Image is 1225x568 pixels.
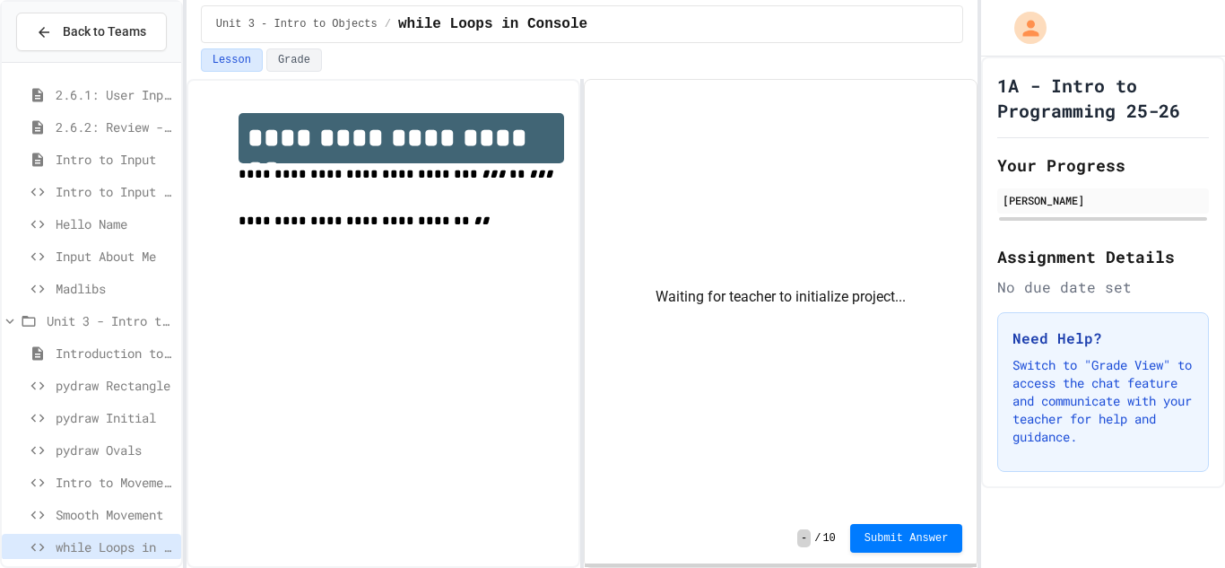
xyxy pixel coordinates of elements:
[822,531,835,546] span: 10
[16,13,167,51] button: Back to Teams
[56,344,174,363] span: Introduction to pydraw
[995,7,1051,48] div: My Account
[56,441,174,459] span: pydraw Ovals
[56,473,174,492] span: Intro to Movement
[797,529,811,547] span: -
[814,531,821,546] span: /
[201,48,263,72] button: Lesson
[864,531,949,546] span: Submit Answer
[997,153,1209,178] h2: Your Progress
[56,376,174,395] span: pydraw Rectangle
[398,13,587,35] span: while Loops in Console
[56,279,174,298] span: Madlibs
[1012,356,1194,446] p: Switch to "Grade View" to access the chat feature and communicate with your teacher for help and ...
[63,22,146,41] span: Back to Teams
[56,85,174,104] span: 2.6.1: User Input
[585,80,977,513] div: Waiting for teacher to initialize project...
[56,182,174,201] span: Intro to Input Exercise
[56,150,174,169] span: Intro to Input
[56,214,174,233] span: Hello Name
[1003,192,1203,208] div: [PERSON_NAME]
[997,276,1209,298] div: No due date set
[1012,328,1194,349] h3: Need Help?
[850,524,963,553] button: Submit Answer
[56,408,174,427] span: pydraw Initial
[266,48,322,72] button: Grade
[997,244,1209,269] h2: Assignment Details
[216,17,378,31] span: Unit 3 - Intro to Objects
[56,505,174,524] span: Smooth Movement
[385,17,391,31] span: /
[56,537,174,556] span: while Loops in Console
[997,73,1209,123] h1: 1A - Intro to Programming 25-26
[47,311,174,330] span: Unit 3 - Intro to Objects
[56,247,174,266] span: Input About Me
[56,118,174,136] span: 2.6.2: Review - User Input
